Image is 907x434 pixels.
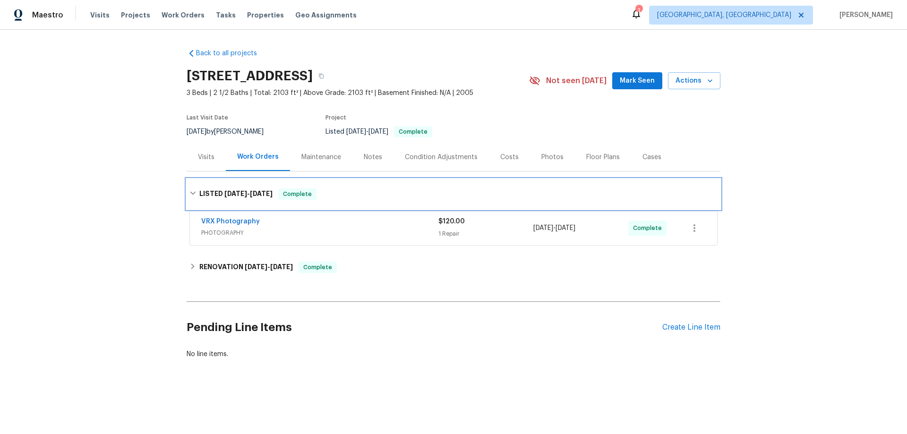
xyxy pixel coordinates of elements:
span: [DATE] [270,264,293,270]
h2: Pending Line Items [187,306,662,349]
a: Back to all projects [187,49,277,58]
span: [DATE] [224,190,247,197]
span: Properties [247,10,284,20]
div: No line items. [187,349,720,359]
span: [DATE] [368,128,388,135]
span: Complete [279,189,316,199]
button: Actions [668,72,720,90]
span: [DATE] [245,264,267,270]
span: - [533,223,575,233]
a: VRX Photography [201,218,260,225]
span: Maestro [32,10,63,20]
h2: [STREET_ADDRESS] [187,71,313,81]
span: Geo Assignments [295,10,357,20]
span: 3 Beds | 2 1/2 Baths | Total: 2103 ft² | Above Grade: 2103 ft² | Basement Finished: N/A | 2005 [187,88,529,98]
span: $120.00 [438,218,465,225]
span: [DATE] [556,225,575,231]
div: Work Orders [237,152,279,162]
span: Complete [299,263,336,272]
div: Condition Adjustments [405,153,478,162]
h6: RENOVATION [199,262,293,273]
div: LISTED [DATE]-[DATE]Complete [187,179,720,209]
div: 1 Repair [438,229,533,238]
span: [DATE] [346,128,366,135]
span: - [346,128,388,135]
span: [GEOGRAPHIC_DATA], [GEOGRAPHIC_DATA] [657,10,791,20]
span: PHOTOGRAPHY [201,228,438,238]
span: [PERSON_NAME] [836,10,893,20]
span: Actions [676,75,713,87]
div: Costs [500,153,519,162]
span: Work Orders [162,10,205,20]
div: Notes [364,153,382,162]
span: Tasks [216,12,236,18]
button: Copy Address [313,68,330,85]
div: Create Line Item [662,323,720,332]
div: by [PERSON_NAME] [187,126,275,137]
span: Listed [325,128,432,135]
span: Complete [395,129,431,135]
span: Last Visit Date [187,115,228,120]
div: Maintenance [301,153,341,162]
span: Projects [121,10,150,20]
div: Visits [198,153,214,162]
span: [DATE] [533,225,553,231]
span: Visits [90,10,110,20]
span: - [224,190,273,197]
span: [DATE] [187,128,206,135]
h6: LISTED [199,188,273,200]
span: Complete [633,223,666,233]
div: Photos [541,153,564,162]
div: Floor Plans [586,153,620,162]
span: - [245,264,293,270]
div: RENOVATION [DATE]-[DATE]Complete [187,256,720,279]
span: [DATE] [250,190,273,197]
div: Cases [642,153,661,162]
span: Not seen [DATE] [546,76,607,85]
button: Mark Seen [612,72,662,90]
span: Project [325,115,346,120]
div: 1 [635,6,642,15]
span: Mark Seen [620,75,655,87]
